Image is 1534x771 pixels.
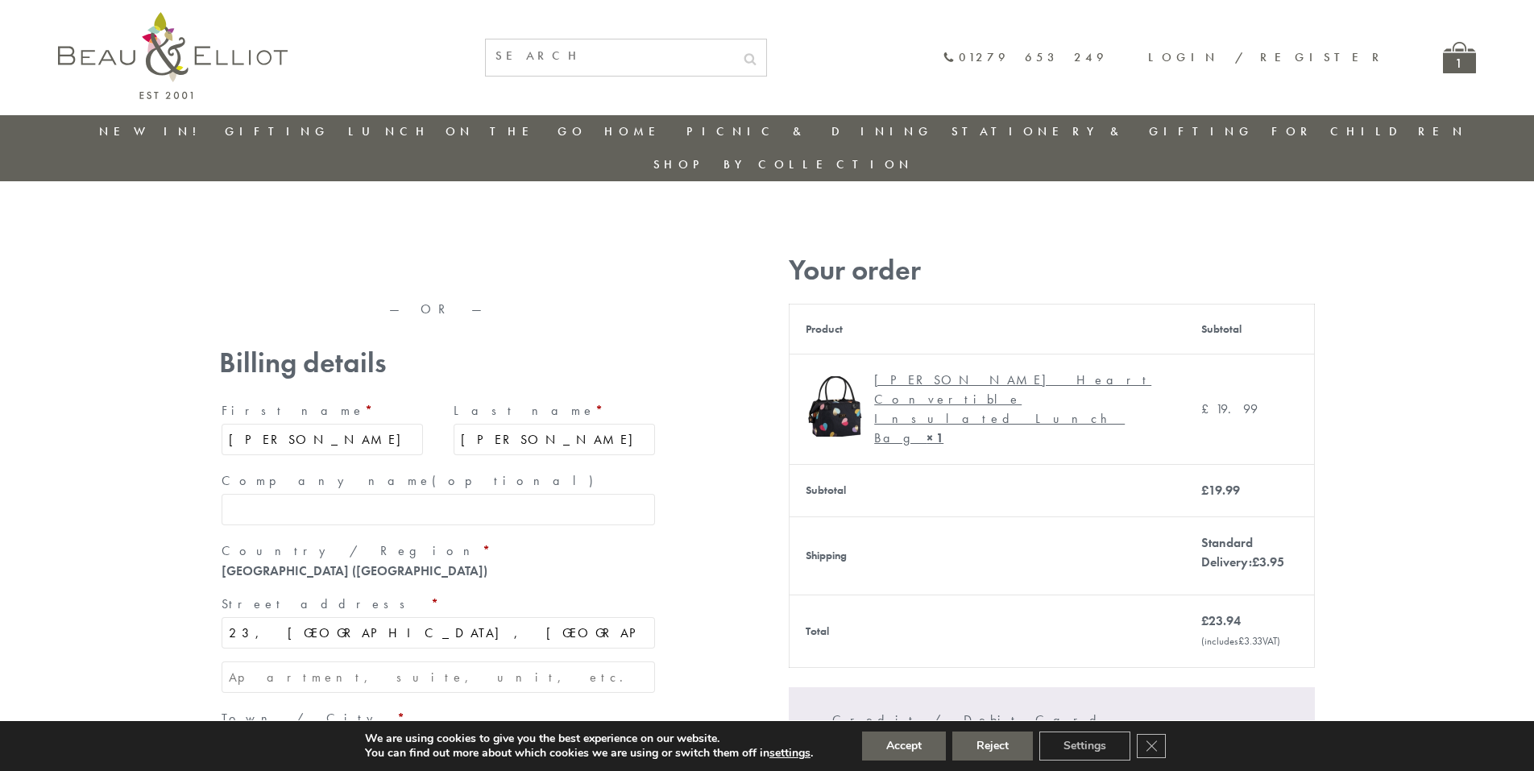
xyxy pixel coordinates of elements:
[1137,734,1166,758] button: Close GDPR Cookie Banner
[686,123,933,139] a: Picnic & Dining
[222,398,423,424] label: First name
[1252,553,1259,570] span: £
[1201,400,1258,417] bdi: 19.99
[1201,482,1209,499] span: £
[225,123,330,139] a: Gifting
[222,706,655,732] label: Town / City
[222,538,655,564] label: Country / Region
[927,429,943,446] strong: × 1
[1238,634,1262,648] span: 3.33
[790,595,1185,667] th: Total
[1201,482,1240,499] bdi: 19.99
[222,591,655,617] label: Street address
[943,51,1108,64] a: 01279 653 249
[1201,612,1209,629] span: £
[769,746,811,761] button: settings
[790,304,1185,354] th: Product
[1201,612,1241,629] bdi: 23.94
[951,123,1254,139] a: Stationery & Gifting
[1201,534,1284,570] label: Standard Delivery:
[952,732,1033,761] button: Reject
[219,302,657,317] p: — OR —
[219,346,657,379] h3: Billing details
[432,472,603,489] span: (optional)
[806,376,866,437] img: Emily convertible lunch bag
[222,562,487,579] strong: [GEOGRAPHIC_DATA] ([GEOGRAPHIC_DATA])
[789,254,1315,287] h3: Your order
[99,123,207,139] a: New in!
[222,617,655,649] input: House number and street name
[365,732,813,746] p: We are using cookies to give you the best experience on our website.
[874,371,1157,448] div: [PERSON_NAME] Heart Convertible Insulated Lunch Bag
[222,468,655,494] label: Company name
[604,123,669,139] a: Home
[216,247,661,286] iframe: Secure express checkout frame
[1443,42,1476,73] a: 1
[454,398,655,424] label: Last name
[222,661,655,693] input: Apartment, suite, unit, etc. (optional)
[653,156,914,172] a: Shop by collection
[806,371,1169,448] a: Emily convertible lunch bag [PERSON_NAME] Heart Convertible Insulated Lunch Bag× 1
[58,12,288,99] img: logo
[790,464,1185,516] th: Subtotal
[486,39,734,73] input: SEARCH
[1201,400,1216,417] span: £
[1148,49,1387,65] a: Login / Register
[1271,123,1467,139] a: For Children
[348,123,587,139] a: Lunch On The Go
[365,746,813,761] p: You can find out more about which cookies we are using or switch them off in .
[1252,553,1284,570] bdi: 3.95
[1201,634,1280,648] small: (includes VAT)
[1185,304,1315,354] th: Subtotal
[832,707,1294,752] label: Credit / Debit Card
[1039,732,1130,761] button: Settings
[862,732,946,761] button: Accept
[790,516,1185,595] th: Shipping
[1238,634,1244,648] span: £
